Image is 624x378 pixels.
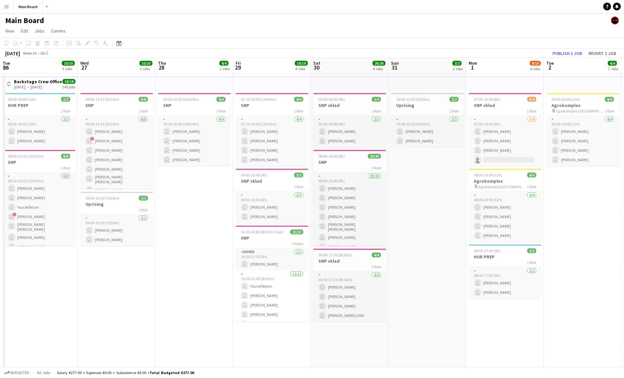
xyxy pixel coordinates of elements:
span: 2/2 [139,196,148,201]
div: 3 Jobs [140,66,152,71]
span: 8/8 [61,154,70,159]
app-card-role: 2/210:00-15:30 (5h30m) [PERSON_NAME] [PERSON_NAME] [391,116,464,147]
span: 1 Role [138,207,148,212]
span: Agrokomplex [GEOGRAPHIC_DATA] [556,109,604,113]
div: 4 Jobs [530,66,540,71]
div: 2 Jobs [453,66,463,71]
span: Wed [80,60,89,66]
span: ! [13,213,17,216]
app-card-role: 2/209:00-13:00 (4h) [PERSON_NAME] [PERSON_NAME] [236,191,308,223]
app-job-card: 08:00-17:00 (9h)2/2HUR PREP1 Role2/208:00-17:00 (9h) [PERSON_NAME] [PERSON_NAME] [469,244,541,299]
span: 2/2 [372,97,381,102]
app-card-role: 4/408:00-20:00 (12h) [PERSON_NAME] [PERSON_NAME] [PERSON_NAME] [PERSON_NAME] [469,191,541,242]
div: 08:00-20:30 (12h30m)8/8SNP1 Role8/808:00-20:30 (12h30m) [PERSON_NAME] [PERSON_NAME] Youcef Bitam ... [3,150,75,246]
span: 08:00-16:00 (8h) [318,154,345,159]
h3: Backstage Crew Office [14,79,62,85]
span: Edit [21,28,28,34]
app-user-avatar: Crew Manager [611,17,619,24]
span: 8/8 [139,97,148,102]
app-job-card: 09:30-20:00 (10h30m)4/4SNP1 Role4/409:30-20:00 (10h30m) [PERSON_NAME] [PERSON_NAME] [PERSON_NAME]... [158,93,231,166]
button: Publish 1 job [550,49,585,58]
span: 10:00-15:30 (5h30m) [396,97,430,102]
app-job-card: 09:00-20:00 (11h)4/4Agrokomplex Agrokomplex [GEOGRAPHIC_DATA]1 Role4/409:00-20:00 (11h) [PERSON_N... [546,93,619,166]
span: Fri [236,60,241,66]
span: Comms [51,28,66,34]
span: 1 Role [449,109,459,113]
span: 28 [157,64,166,71]
a: Comms [48,27,68,35]
span: 4/4 [372,253,381,257]
app-card-role: 8/809:00-14:15 (5h15m) [PERSON_NAME] ![PERSON_NAME] [PERSON_NAME] [PERSON_NAME] [PERSON_NAME] [PE... [80,116,153,206]
app-job-card: 08:00-16:00 (8h)20/20SNP1 Role20/2008:00-16:00 (8h) [PERSON_NAME] [PERSON_NAME] [PERSON_NAME] [PE... [313,150,386,246]
span: 1 Role [527,109,536,113]
span: 1 Role [371,264,381,269]
app-card-role: Driver1/116:30-21:30 (5h) [PERSON_NAME] [236,248,308,270]
span: Week 35 [21,51,38,56]
div: 16:30-01:00 (8h30m) (Sat)13/13SNP2 RolesDriver1/116:30-21:30 (5h) [PERSON_NAME]12/1216:30-01:00 (... [236,226,308,322]
app-job-card: 09:00-16:30 (7h30m)2/2Uprising1 Role2/209:00-16:30 (7h30m) [PERSON_NAME] [PERSON_NAME] [80,192,153,246]
span: 09:30-20:00 (10h30m) [163,97,199,102]
span: 09:00-17:30 (8h30m) [318,253,352,257]
div: 2 Jobs [220,66,230,71]
h1: Main Board [5,16,44,25]
div: 10:00-15:30 (5h30m)2/2Uprising1 Role2/210:00-15:30 (5h30m) [PERSON_NAME] [PERSON_NAME] [391,93,464,147]
h3: Agrokomplex [469,178,541,184]
span: 10/10 [62,61,75,66]
span: Sat [313,60,320,66]
app-card-role: 2/200:00-04:00 (4h) [PERSON_NAME] [PERSON_NAME] [313,116,386,147]
span: 16:30-01:00 (8h30m) (Sat) [241,229,283,234]
span: 08:00-20:30 (12h30m) [8,154,44,159]
app-card-role: 20/2008:00-16:00 (8h) [PERSON_NAME] [PERSON_NAME] [PERSON_NAME] [PERSON_NAME] [PERSON_NAME] [PERS... [313,173,386,378]
h3: SNP sklad [469,102,541,108]
h3: SNP [313,159,386,165]
span: 19/19 [295,61,308,66]
app-job-card: 08:00-20:00 (12h)4/4Agrokomplex Agrokomplex [GEOGRAPHIC_DATA]1 Role4/408:00-20:00 (12h) [PERSON_N... [469,169,541,242]
span: 2/2 [449,97,459,102]
span: 07:15-20:00 (12h45m) [241,97,277,102]
h3: SNP [158,102,231,108]
div: 2 Jobs [608,66,618,71]
span: 4/4 [219,61,228,66]
span: 08:00-20:00 (12h) [474,173,502,177]
span: Tue [3,60,10,66]
span: Agrokomplex [GEOGRAPHIC_DATA] [478,184,527,189]
span: 13/13 [290,229,303,234]
app-job-card: 09:00-17:30 (8h30m)4/4SNP sklad1 Role4/409:00-17:30 (8h30m) [PERSON_NAME] [PERSON_NAME] [PERSON_N... [313,249,386,322]
h3: HUR PREP [3,102,75,108]
span: 1 Role [527,260,536,265]
h3: SNP sklad [313,258,386,264]
h3: HUR PREP [469,254,541,260]
div: 245 jobs [62,84,75,89]
span: 2/2 [527,248,536,253]
app-job-card: 00:00-04:00 (4h)2/2SNP sklad1 Role2/200:00-04:00 (4h) [PERSON_NAME] [PERSON_NAME] [313,93,386,147]
span: 08:00-18:00 (10h) [8,97,36,102]
h3: SNP sklad [313,102,386,108]
span: Jobs [35,28,45,34]
span: 4/4 [608,61,617,66]
span: 18/18 [62,79,75,84]
span: 26 [2,64,10,71]
div: 07:00-15:00 (8h)3/4SNP sklad1 Role3/407:00-15:00 (8h) [PERSON_NAME] [PERSON_NAME] [PERSON_NAME] [469,93,541,166]
a: Jobs [32,27,47,35]
div: 09:00-13:00 (4h)2/2SNP sklad1 Role2/209:00-13:00 (4h) [PERSON_NAME] [PERSON_NAME] [236,169,308,223]
span: Mon [469,60,477,66]
span: 1 Role [604,109,614,113]
span: 09:00-20:00 (11h) [552,97,580,102]
div: 4 Jobs [295,66,307,71]
div: 4 Jobs [373,66,385,71]
span: 2/2 [61,97,70,102]
app-card-role: 3/407:00-15:00 (8h) [PERSON_NAME] [PERSON_NAME] [PERSON_NAME] [469,116,541,166]
span: 4/4 [605,97,614,102]
div: Salary €277.00 + Expenses €0.00 + Subsistence €0.00 = [57,370,194,375]
span: View [5,28,14,34]
span: 1 Role [61,109,70,113]
app-card-role: 4/409:30-20:00 (10h30m) [PERSON_NAME] [PERSON_NAME] [PERSON_NAME] [PERSON_NAME] [158,116,231,166]
span: 4/4 [216,97,226,102]
span: Budgeted [10,371,29,375]
span: 9/10 [530,61,541,66]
